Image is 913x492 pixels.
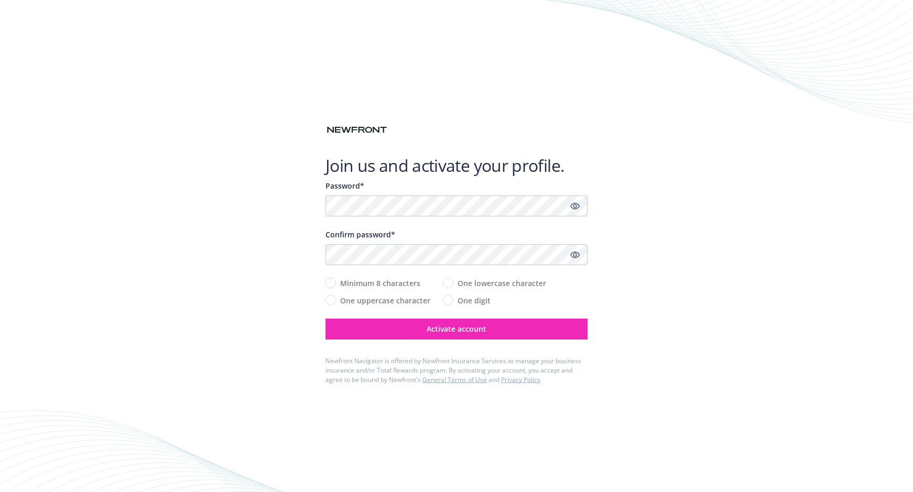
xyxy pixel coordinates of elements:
input: Enter a unique password... [325,195,588,216]
span: Minimum 8 characters [340,278,420,289]
a: Privacy Policy [501,375,540,384]
a: Show password [569,200,581,212]
a: Show password [569,248,581,261]
span: Password* [325,181,364,191]
button: Activate account [325,319,588,340]
span: Activate account [427,324,486,334]
a: General Terms of Use [422,375,487,384]
span: One uppercase character [340,295,430,306]
input: Confirm your unique password... [325,244,588,265]
img: Newfront logo [325,124,388,136]
span: Confirm password* [325,229,395,239]
div: Newfront Navigator is offered by Newfront Insurance Services to manage your business insurance an... [325,356,588,385]
span: One digit [458,295,491,306]
h1: Join us and activate your profile. [325,155,588,176]
span: One lowercase character [458,278,546,289]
